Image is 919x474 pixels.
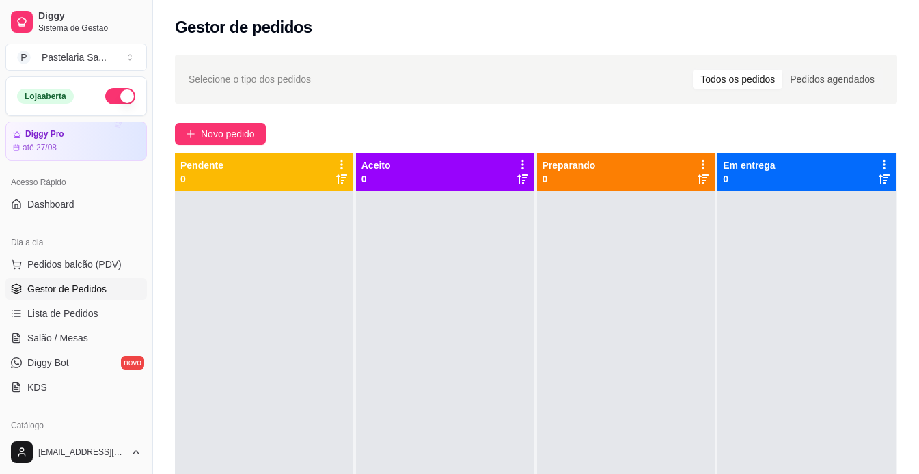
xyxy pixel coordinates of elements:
[27,331,88,345] span: Salão / Mesas
[27,356,69,370] span: Diggy Bot
[782,70,882,89] div: Pedidos agendados
[189,72,311,87] span: Selecione o tipo dos pedidos
[5,303,147,324] a: Lista de Pedidos
[42,51,107,64] div: Pastelaria Sa ...
[186,129,195,139] span: plus
[5,193,147,215] a: Dashboard
[5,415,147,436] div: Catálogo
[201,126,255,141] span: Novo pedido
[5,253,147,275] button: Pedidos balcão (PDV)
[17,51,31,64] span: P
[105,88,135,104] button: Alterar Status
[5,327,147,349] a: Salão / Mesas
[175,16,312,38] h2: Gestor de pedidos
[25,129,64,139] article: Diggy Pro
[5,278,147,300] a: Gestor de Pedidos
[5,122,147,161] a: Diggy Proaté 27/08
[38,447,125,458] span: [EMAIL_ADDRESS][DOMAIN_NAME]
[693,70,782,89] div: Todos os pedidos
[180,158,223,172] p: Pendente
[361,172,391,186] p: 0
[5,171,147,193] div: Acesso Rápido
[723,172,775,186] p: 0
[38,10,141,23] span: Diggy
[543,172,596,186] p: 0
[27,197,74,211] span: Dashboard
[5,352,147,374] a: Diggy Botnovo
[5,44,147,71] button: Select a team
[5,5,147,38] a: DiggySistema de Gestão
[175,123,266,145] button: Novo pedido
[543,158,596,172] p: Preparando
[180,172,223,186] p: 0
[23,142,57,153] article: até 27/08
[27,282,107,296] span: Gestor de Pedidos
[27,257,122,271] span: Pedidos balcão (PDV)
[38,23,141,33] span: Sistema de Gestão
[17,89,74,104] div: Loja aberta
[723,158,775,172] p: Em entrega
[27,307,98,320] span: Lista de Pedidos
[361,158,391,172] p: Aceito
[27,380,47,394] span: KDS
[5,436,147,469] button: [EMAIL_ADDRESS][DOMAIN_NAME]
[5,376,147,398] a: KDS
[5,232,147,253] div: Dia a dia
